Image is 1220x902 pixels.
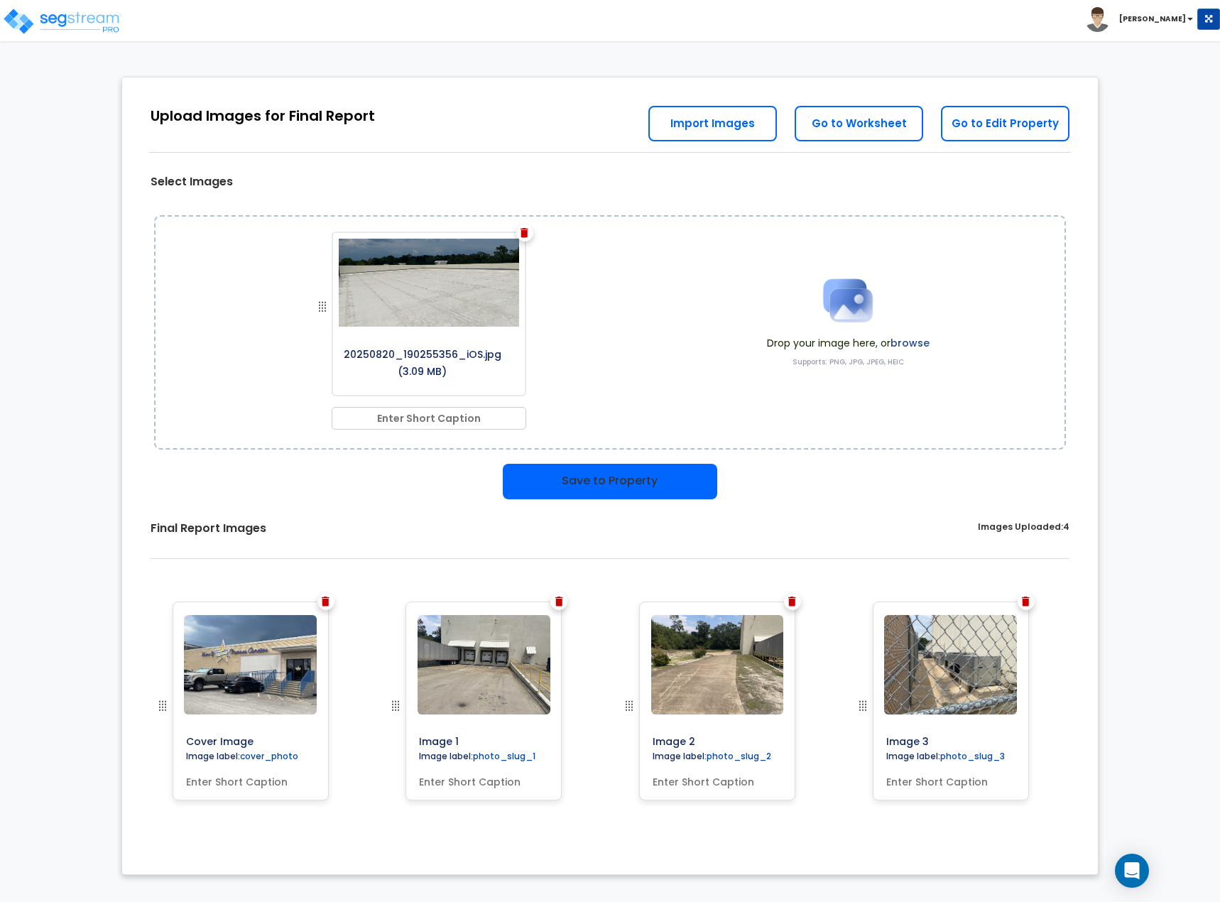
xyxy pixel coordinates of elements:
[314,298,331,315] img: drag handle
[240,750,298,762] label: cover_photo
[180,769,321,789] input: Enter Short Caption
[1063,521,1069,533] span: 4
[333,233,525,332] img: 9k=
[795,106,923,141] a: Go to Worksheet
[854,697,871,714] img: drag handle
[555,597,563,607] img: Trash Icon
[812,265,883,336] img: Upload Icon
[1115,854,1149,888] div: Open Intercom Messenger
[978,521,1069,537] label: Images Uploaded:
[332,407,526,430] input: Enter Short Caption
[647,750,777,766] label: Image label:
[793,357,904,367] label: Supports: PNG, JPG, JPEG, HEIC
[881,769,1021,789] input: Enter Short Caption
[413,750,541,766] label: Image label:
[788,597,796,607] img: Trash Icon
[1119,13,1186,24] b: [PERSON_NAME]
[151,521,266,537] label: Final Report Images
[387,697,404,714] img: drag handle
[767,336,930,350] span: Drop your image here, or
[151,106,375,126] div: Upload Images for Final Report
[503,464,717,499] button: Save to Property
[521,228,528,238] img: Vector.png
[647,769,788,789] input: Enter Short Caption
[322,597,329,607] img: Trash Icon
[707,750,771,762] label: photo_slug_2
[941,106,1069,141] a: Go to Edit Property
[2,7,123,36] img: logo_pro_r.png
[891,336,930,350] label: browse
[648,106,777,141] a: Import Images
[413,769,554,789] input: Enter Short Caption
[154,697,171,714] img: drag handle
[180,750,304,766] label: Image label:
[881,750,1011,766] label: Image label:
[333,341,512,381] p: 20250820_190255356_iOS.jpg (3.09 MB)
[473,750,535,762] label: photo_slug_1
[151,174,233,190] label: Select Images
[940,750,1005,762] label: photo_slug_3
[621,697,638,714] img: drag handle
[1022,597,1030,607] img: Trash Icon
[1085,7,1110,32] img: avatar.png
